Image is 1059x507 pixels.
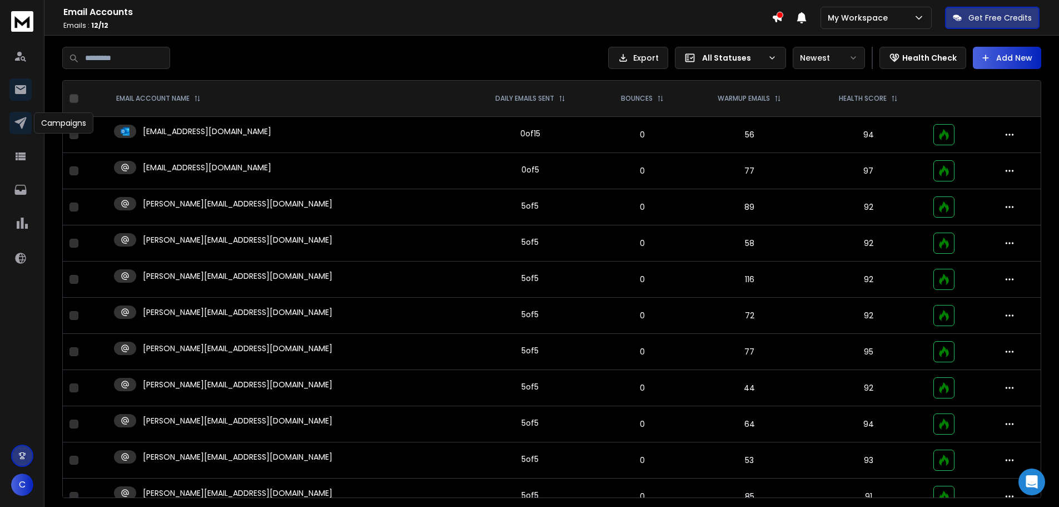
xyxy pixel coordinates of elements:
[143,488,332,499] p: [PERSON_NAME][EMAIL_ADDRESS][DOMAIN_NAME]
[143,379,332,390] p: [PERSON_NAME][EMAIL_ADDRESS][DOMAIN_NAME]
[143,234,332,245] p: [PERSON_NAME][EMAIL_ADDRESS][DOMAIN_NAME]
[34,112,93,134] div: Campaigns
[811,153,926,189] td: 97
[521,345,539,356] div: 5 of 5
[603,346,682,357] p: 0
[520,128,540,139] div: 0 of 15
[116,94,201,103] div: EMAIL ACCOUNT NAME
[1018,469,1045,495] div: Open Intercom Messenger
[973,47,1041,69] button: Add New
[811,189,926,225] td: 92
[521,164,539,175] div: 0 of 5
[688,406,811,442] td: 64
[63,6,772,19] h1: Email Accounts
[688,370,811,406] td: 44
[603,491,682,502] p: 0
[521,417,539,429] div: 5 of 5
[688,334,811,370] td: 77
[495,94,554,103] p: DAILY EMAILS SENT
[945,7,1040,29] button: Get Free Credits
[143,307,332,318] p: [PERSON_NAME][EMAIL_ADDRESS][DOMAIN_NAME]
[828,12,892,23] p: My Workspace
[521,381,539,392] div: 5 of 5
[603,382,682,393] p: 0
[902,52,957,63] p: Health Check
[688,225,811,262] td: 58
[521,454,539,465] div: 5 of 5
[521,490,539,501] div: 5 of 5
[811,262,926,298] td: 92
[688,298,811,334] td: 72
[11,474,33,496] button: C
[143,270,332,282] p: [PERSON_NAME][EMAIL_ADDRESS][DOMAIN_NAME]
[621,94,653,103] p: BOUNCES
[11,11,33,32] img: logo
[603,419,682,430] p: 0
[603,274,682,285] p: 0
[143,451,332,462] p: [PERSON_NAME][EMAIL_ADDRESS][DOMAIN_NAME]
[143,415,332,426] p: [PERSON_NAME][EMAIL_ADDRESS][DOMAIN_NAME]
[879,47,966,69] button: Health Check
[688,262,811,298] td: 116
[143,126,271,137] p: [EMAIL_ADDRESS][DOMAIN_NAME]
[811,406,926,442] td: 94
[688,189,811,225] td: 89
[603,201,682,213] p: 0
[603,238,682,249] p: 0
[521,309,539,320] div: 5 of 5
[793,47,865,69] button: Newest
[811,370,926,406] td: 92
[521,273,539,284] div: 5 of 5
[811,225,926,262] td: 92
[521,200,539,211] div: 5 of 5
[839,94,887,103] p: HEALTH SCORE
[608,47,668,69] button: Export
[811,298,926,334] td: 92
[143,343,332,354] p: [PERSON_NAME][EMAIL_ADDRESS][DOMAIN_NAME]
[603,129,682,140] p: 0
[91,21,108,30] span: 12 / 12
[603,455,682,466] p: 0
[688,117,811,153] td: 56
[521,237,539,248] div: 5 of 5
[688,442,811,479] td: 53
[688,153,811,189] td: 77
[718,94,770,103] p: WARMUP EMAILS
[63,21,772,30] p: Emails :
[702,52,763,63] p: All Statuses
[968,12,1032,23] p: Get Free Credits
[603,310,682,321] p: 0
[603,165,682,176] p: 0
[143,162,271,173] p: [EMAIL_ADDRESS][DOMAIN_NAME]
[811,334,926,370] td: 95
[811,442,926,479] td: 93
[811,117,926,153] td: 94
[143,198,332,209] p: [PERSON_NAME][EMAIL_ADDRESS][DOMAIN_NAME]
